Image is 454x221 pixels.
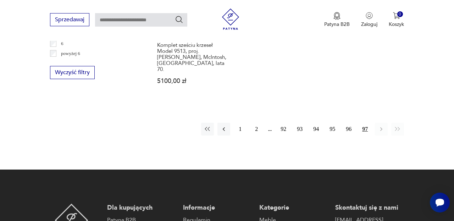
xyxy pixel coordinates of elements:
button: Zaloguj [361,12,377,28]
iframe: Smartsupp widget button [430,193,450,212]
button: 96 [342,123,355,136]
p: 6 [61,40,63,48]
p: Kategorie [259,204,328,212]
button: Szukaj [175,15,183,24]
img: Ikonka użytkownika [366,12,373,19]
button: 97 [359,123,371,136]
button: Patyna B2B [324,12,350,28]
img: Ikona medalu [333,12,340,20]
p: Koszyk [389,21,404,28]
h3: Komplet sześciu krzeseł Model 9513, proj. [PERSON_NAME], McIntosh, [GEOGRAPHIC_DATA], lata 70. [157,42,229,72]
button: 0Koszyk [389,12,404,28]
button: 92 [277,123,290,136]
button: Sprzedawaj [50,13,89,26]
button: 2 [250,123,263,136]
button: 94 [310,123,322,136]
img: Patyna - sklep z meblami i dekoracjami vintage [220,9,241,30]
a: Ikona medaluPatyna B2B [324,12,350,28]
button: 93 [293,123,306,136]
p: Informacje [183,204,252,212]
button: Wyczyść filtry [50,66,95,79]
p: Dla kupujących [107,204,176,212]
button: 95 [326,123,339,136]
button: 1 [234,123,247,136]
img: Ikona koszyka [393,12,400,19]
p: Skontaktuj się z nami [335,204,404,212]
a: Sprzedawaj [50,18,89,23]
p: powyżej 6 [61,50,80,57]
p: Zaloguj [361,21,377,28]
p: Patyna B2B [324,21,350,28]
p: 5100,00 zł [157,78,229,84]
div: 0 [397,11,403,17]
